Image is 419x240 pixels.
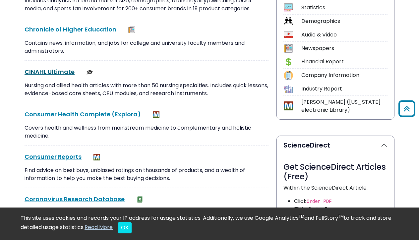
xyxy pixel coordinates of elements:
[277,136,394,154] button: ScienceDirect
[25,25,116,33] a: Chronicle of Higher Education
[284,85,293,93] img: Icon Industry Report
[301,31,388,39] div: Audio & Video
[93,154,100,160] img: MeL (Michigan electronic Library)
[301,44,388,52] div: Newspapers
[25,195,125,203] a: Coronavirus Research Database
[294,197,388,205] li: Click
[87,69,93,76] img: Scholarly or Peer Reviewed
[301,4,388,12] div: Statistics
[25,124,269,140] p: Covers health and wellness from mainstream medicine to complementary and holistic medicine.
[396,103,417,114] a: Back to Top
[153,111,159,118] img: MeL (Michigan electronic Library)
[284,17,293,26] img: Icon Demographics
[301,17,388,25] div: Demographics
[338,213,344,219] sup: TM
[283,184,388,192] p: Within the ScienceDirect Article:
[307,199,332,204] code: Order PDF
[137,196,143,203] img: e-Book
[301,85,388,93] div: Industry Report
[25,110,141,118] a: Consumer Health Complete (Explora)
[21,214,398,233] div: This site uses cookies and records your IP address for usage statistics. Additionally, we use Goo...
[85,223,113,231] a: Read More
[25,82,269,97] p: Nursing and allied health articles with more than 50 nursing specialties. Includes quick lessons,...
[284,44,293,53] img: Icon Newspapers
[301,71,388,79] div: Company Information
[294,205,388,213] li: Fill in Order Form
[284,3,293,12] img: Icon Statistics
[25,68,75,76] a: CINAHL Ultimate
[283,162,388,182] h3: Get ScienceDirect Articles (Free)
[301,98,388,114] div: [PERSON_NAME] ([US_STATE] electronic Library)
[284,57,293,66] img: Icon Financial Report
[25,166,269,182] p: Find advice on best buys, unbiased ratings on thousands of products, and a wealth of information ...
[299,213,304,219] sup: TM
[25,152,82,161] a: Consumer Reports
[284,71,293,80] img: Icon Company Information
[284,101,293,110] img: Icon MeL (Michigan electronic Library)
[128,27,135,33] img: Newspapers
[118,222,132,233] button: Close
[25,39,269,55] p: Contains news, information, and jobs for college and university faculty members and administrators.
[284,30,293,39] img: Icon Audio & Video
[301,58,388,66] div: Financial Report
